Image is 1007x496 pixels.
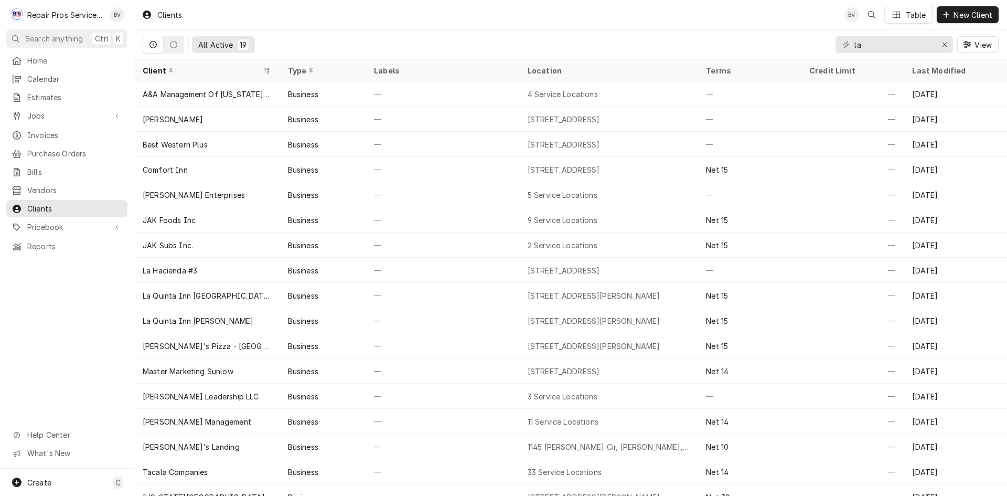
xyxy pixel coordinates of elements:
button: New Client [937,6,999,23]
div: [DATE] [904,409,1007,434]
div: [DATE] [904,358,1007,384]
div: Business [288,265,318,276]
div: — [801,409,904,434]
div: Repair Pros Services Inc's Avatar [9,7,24,22]
div: BV [110,7,125,22]
div: Net 15 [706,315,728,326]
span: C [115,477,121,488]
div: 11 Service Locations [528,416,598,427]
div: Terms [706,65,790,76]
div: 1145 [PERSON_NAME] Cir, [PERSON_NAME], TN 37379 [528,441,690,452]
div: [DATE] [904,81,1007,107]
div: Business [288,139,318,150]
a: Bills [6,163,127,181]
div: [STREET_ADDRESS] [528,164,600,175]
div: — [366,258,519,283]
div: Business [288,215,318,226]
div: Location [528,65,690,76]
div: Business [288,366,318,377]
div: Business [288,89,318,100]
a: Reports [6,238,127,255]
button: View [957,36,999,53]
div: La Hacienda #3 [143,265,197,276]
a: Go to Help Center [6,426,127,444]
span: Bills [27,166,122,177]
a: Vendors [6,182,127,199]
div: [STREET_ADDRESS][PERSON_NAME] [528,290,660,301]
div: [DATE] [904,233,1007,258]
div: [STREET_ADDRESS] [528,114,600,125]
span: Home [27,55,122,66]
div: Net 14 [706,416,729,427]
div: — [698,107,801,132]
div: — [801,157,904,182]
span: Jobs [27,110,106,121]
div: — [801,333,904,358]
div: Type [288,65,356,76]
span: Search anything [25,33,83,44]
div: [PERSON_NAME]'s Pizza - [GEOGRAPHIC_DATA] [143,341,271,352]
div: — [801,459,904,484]
div: [PERSON_NAME] Leadership LLC [143,391,259,402]
div: JAK Foods Inc [143,215,196,226]
a: Go to What's New [6,445,127,462]
div: All Active [198,39,233,50]
div: — [366,384,519,409]
div: A&A Management Of [US_STATE] LLC [143,89,271,100]
button: Open search [863,6,880,23]
div: — [366,409,519,434]
div: [DATE] [904,157,1007,182]
div: — [366,434,519,459]
div: [STREET_ADDRESS][PERSON_NAME] [528,315,660,326]
span: Vendors [27,185,122,196]
a: Go to Jobs [6,107,127,124]
div: R [9,7,24,22]
div: Business [288,341,318,352]
div: Net 15 [706,240,728,251]
div: — [801,308,904,333]
div: Business [288,290,318,301]
div: [DATE] [904,283,1007,308]
div: — [698,132,801,157]
div: — [801,283,904,308]
div: Business [288,467,318,478]
span: New Client [951,9,994,20]
div: [DATE] [904,207,1007,233]
div: 19 [240,39,247,50]
a: Clients [6,200,127,217]
div: [PERSON_NAME]'s Landing [143,441,240,452]
div: — [698,81,801,107]
div: [DATE] [904,258,1007,283]
div: — [366,283,519,308]
div: Business [288,416,318,427]
div: — [801,258,904,283]
div: Best Western Plus [143,139,208,150]
div: Net 15 [706,290,728,301]
a: Invoices [6,126,127,144]
div: [PERSON_NAME] Management [143,416,251,427]
div: — [801,384,904,409]
div: Net 15 [706,341,728,352]
div: Business [288,391,318,402]
div: 4 Service Locations [528,89,598,100]
div: — [801,207,904,233]
div: — [366,233,519,258]
button: Erase input [936,36,953,53]
div: 33 Service Locations [528,467,602,478]
div: — [698,384,801,409]
div: 5 Service Locations [528,189,597,200]
div: — [366,333,519,358]
div: Business [288,315,318,326]
div: — [366,107,519,132]
div: Client [143,65,261,76]
div: [DATE] [904,384,1007,409]
span: K [116,33,121,44]
div: [DATE] [904,459,1007,484]
span: What's New [27,448,121,459]
div: — [801,107,904,132]
div: — [366,308,519,333]
div: — [366,182,519,207]
div: Tacala Companies [143,467,208,478]
div: [DATE] [904,434,1007,459]
div: Labels [374,65,511,76]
